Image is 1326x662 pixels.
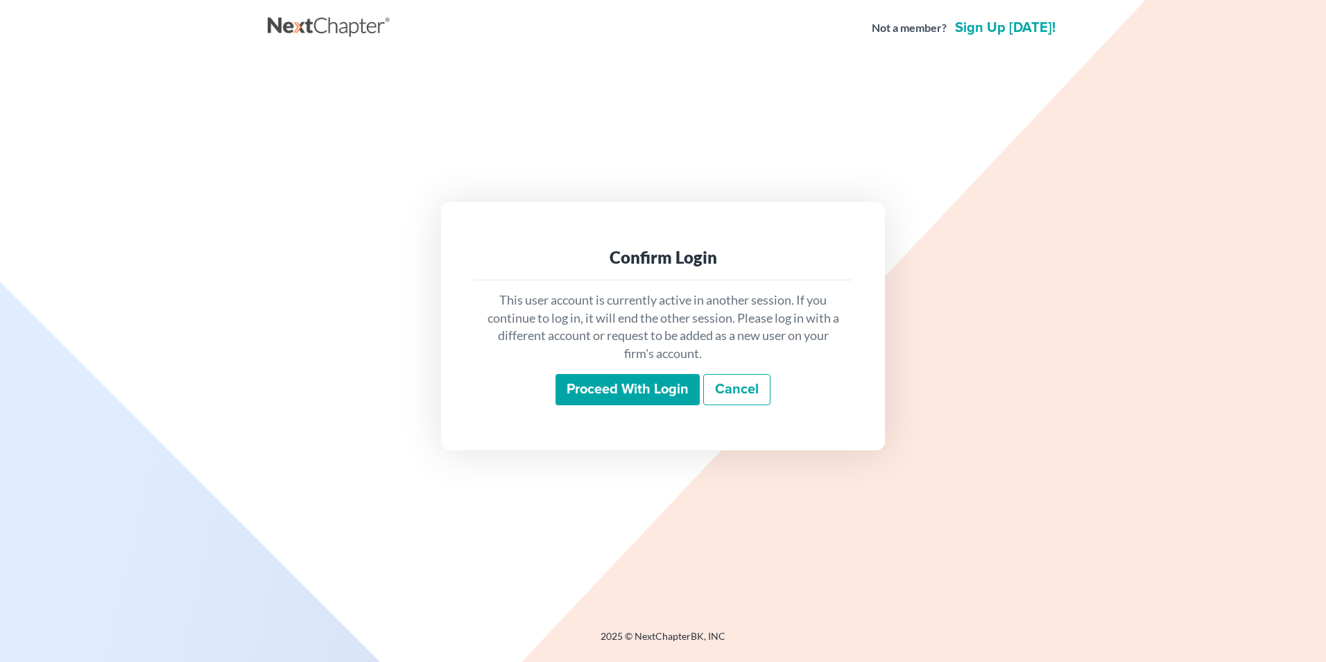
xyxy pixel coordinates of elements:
a: Cancel [703,374,770,406]
a: Sign up [DATE]! [952,21,1058,35]
input: Proceed with login [556,374,700,406]
div: Confirm Login [485,246,841,269]
p: This user account is currently active in another session. If you continue to log in, it will end ... [485,291,841,363]
div: 2025 © NextChapterBK, INC [268,629,1058,654]
strong: Not a member? [872,20,947,36]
